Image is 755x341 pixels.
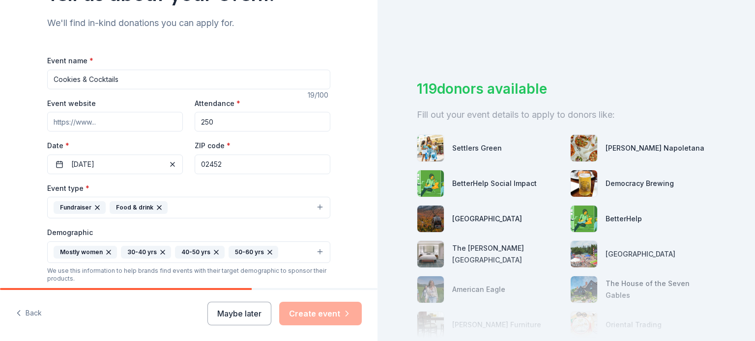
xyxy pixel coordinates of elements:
div: 30-40 yrs [121,246,171,259]
img: photo for Democracy Brewing [571,170,597,197]
div: Democracy Brewing [606,178,674,189]
img: photo for Settlers Green [417,135,444,161]
input: https://www... [47,112,183,131]
input: 20 [195,112,330,131]
label: ZIP code [195,141,231,151]
div: BetterHelp [606,213,642,225]
div: Fundraiser [54,201,106,214]
div: 119 donors available [417,79,716,99]
div: Settlers Green [452,142,502,154]
label: Date [47,141,183,151]
div: 40-50 yrs [175,246,225,259]
div: We use this information to help brands find events with their target demographic to sponsor their... [47,267,330,283]
div: 19 /100 [308,89,330,101]
div: Mostly women [54,246,117,259]
img: photo for Frank Pepe Pizzeria Napoletana [571,135,597,161]
label: Event name [47,56,93,66]
label: Demographic [47,228,93,237]
div: BetterHelp Social Impact [452,178,537,189]
img: photo for BetterHelp [571,206,597,232]
button: [DATE] [47,155,183,174]
img: photo for BetterHelp Social Impact [417,170,444,197]
div: [PERSON_NAME] Napoletana [606,142,704,154]
button: Maybe later [207,302,271,325]
div: Food & drink [110,201,168,214]
div: Fill out your event details to apply to donors like: [417,107,716,123]
button: Back [16,303,42,324]
div: 50-60 yrs [229,246,278,259]
div: [GEOGRAPHIC_DATA] [452,213,522,225]
input: Spring Fundraiser [47,70,330,89]
button: Mostly women30-40 yrs40-50 yrs50-60 yrs [47,241,330,263]
label: Attendance [195,99,240,108]
button: FundraiserFood & drink [47,197,330,218]
img: photo for Loon Mountain Resort [417,206,444,232]
label: Event type [47,184,89,193]
input: 12345 (U.S. only) [195,155,330,174]
label: Event website [47,99,96,108]
div: We'll find in-kind donations you can apply for. [47,15,330,31]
